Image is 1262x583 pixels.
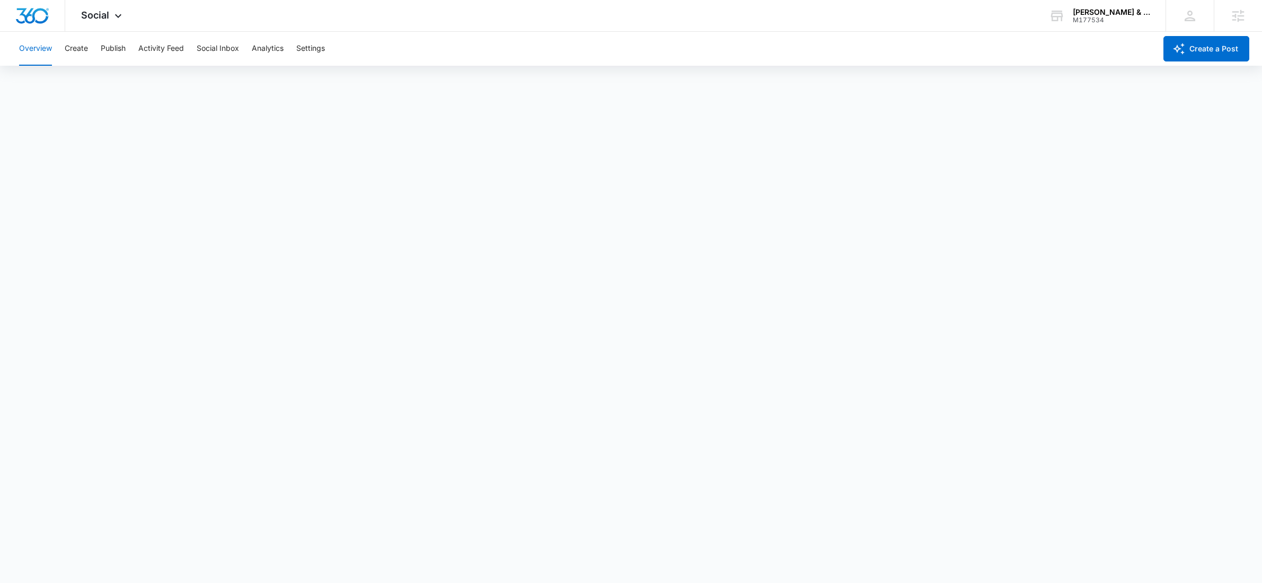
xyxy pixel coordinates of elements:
button: Create [65,32,88,66]
span: Social [81,10,109,21]
button: Settings [296,32,325,66]
button: Create a Post [1163,36,1249,61]
div: account id [1073,16,1150,24]
button: Publish [101,32,126,66]
button: Analytics [252,32,284,66]
button: Overview [19,32,52,66]
div: account name [1073,8,1150,16]
button: Social Inbox [197,32,239,66]
button: Activity Feed [138,32,184,66]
